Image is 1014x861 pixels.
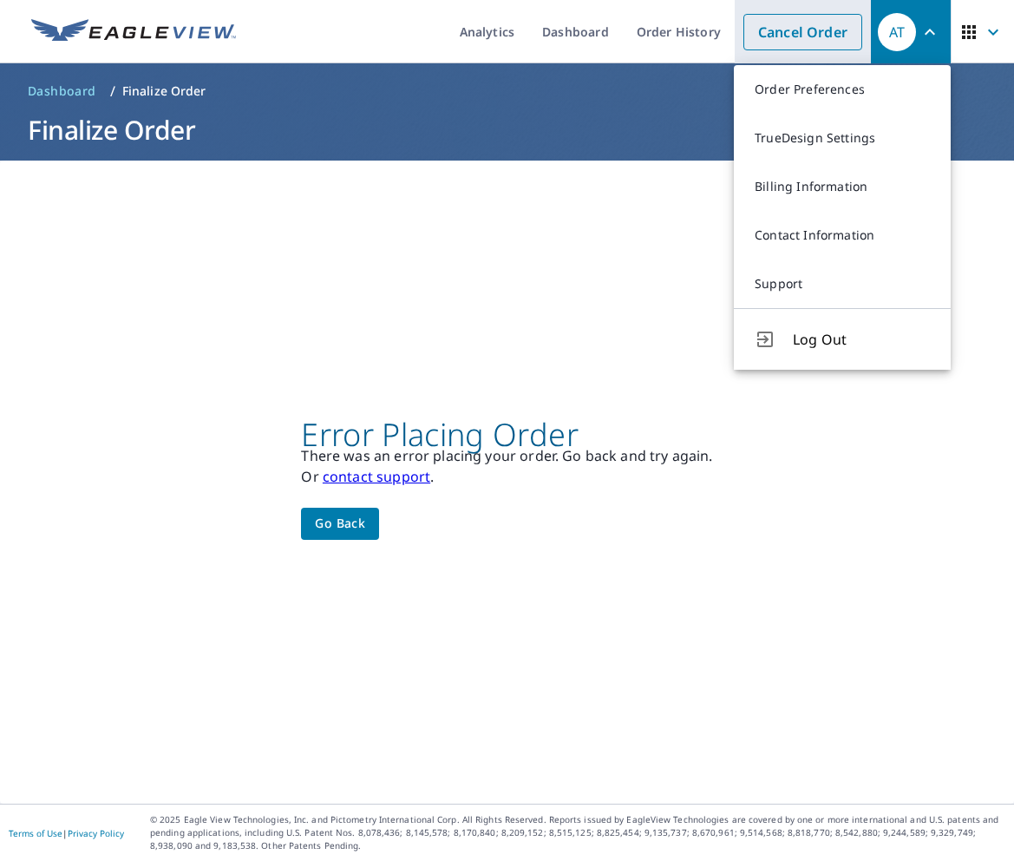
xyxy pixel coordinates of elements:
div: AT [878,13,916,51]
span: Dashboard [28,82,96,100]
li: / [110,81,115,102]
a: Privacy Policy [68,827,124,839]
a: Support [734,260,951,308]
a: Order Preferences [734,65,951,114]
button: Go back [301,508,379,540]
a: Billing Information [734,162,951,211]
a: Contact Information [734,211,951,260]
a: contact support [323,467,430,486]
span: Go back [315,513,365,535]
p: | [9,828,124,838]
h1: Finalize Order [21,112,993,148]
p: There was an error placing your order. Go back and try again. [301,445,712,466]
img: EV Logo [31,19,236,45]
p: Error Placing Order [301,424,712,445]
nav: breadcrumb [21,77,993,105]
a: Cancel Order [743,14,862,50]
button: Log Out [734,308,951,370]
a: Dashboard [21,77,103,105]
a: TrueDesign Settings [734,114,951,162]
p: Finalize Order [122,82,206,100]
a: Terms of Use [9,827,62,839]
p: Or . [301,466,712,487]
p: © 2025 Eagle View Technologies, Inc. and Pictometry International Corp. All Rights Reserved. Repo... [150,813,1005,852]
span: Log Out [793,329,930,350]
